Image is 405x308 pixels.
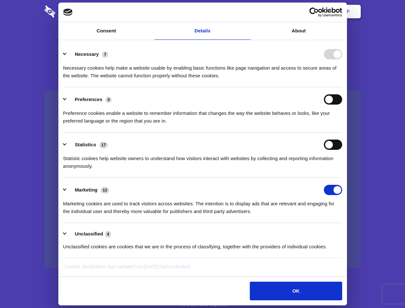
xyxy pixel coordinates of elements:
div: Statistic cookies help website owners to understand how visitors interact with websites by collec... [63,150,342,170]
img: logo [63,9,73,16]
button: OK [250,282,342,300]
div: Unclassified cookies are cookies that we are in the process of classifying, together with the pro... [63,238,342,251]
span: 17 [99,142,108,148]
button: Marketing (13) [63,185,113,195]
button: Preferences (4) [63,94,116,105]
h1: Eliminate Slack Data Loss. [45,29,361,52]
span: 4 [105,231,111,237]
label: Preferences [75,97,102,102]
div: Preference cookies enable a website to remember information that changes the way the website beha... [63,105,342,125]
a: Pricing [188,2,216,21]
div: Necessary cookies help make a website usable by enabling basic functions like page navigation and... [63,59,342,80]
img: logo-wordmark-white-trans-d4663122ce5f474addd5e946df7df03e33cb6a1c49d2221995e7729f52c070b2.svg [45,5,99,18]
h4: Auto-redaction of sensitive data, encrypted data sharing and self-destructing private chats. Shar... [45,58,361,80]
span: 13 [101,187,109,193]
label: Statistics [75,142,96,147]
button: Necessary (7) [63,49,112,59]
a: Cookiebot [166,264,190,269]
label: Necessary [75,51,99,57]
div: Cookie declaration last updated on [DATE] by [60,263,345,275]
label: Marketing [75,187,97,193]
div: Marketing cookies are used to track visitors across websites. The intention is to display ads tha... [63,195,342,215]
a: Consent [58,22,155,40]
a: Login [291,2,319,21]
a: Details [155,22,251,40]
button: Unclassified (4) [63,230,115,238]
a: Usercentrics Cookiebot - opens in a new window [286,7,342,17]
span: 4 [105,97,112,103]
a: Wistia video thumbnail [45,90,361,269]
a: About [251,22,347,40]
span: 7 [102,51,108,58]
iframe: Drift Widget Chat Controller [373,276,397,300]
a: Contact [260,2,290,21]
button: Statistics (17) [63,140,112,150]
